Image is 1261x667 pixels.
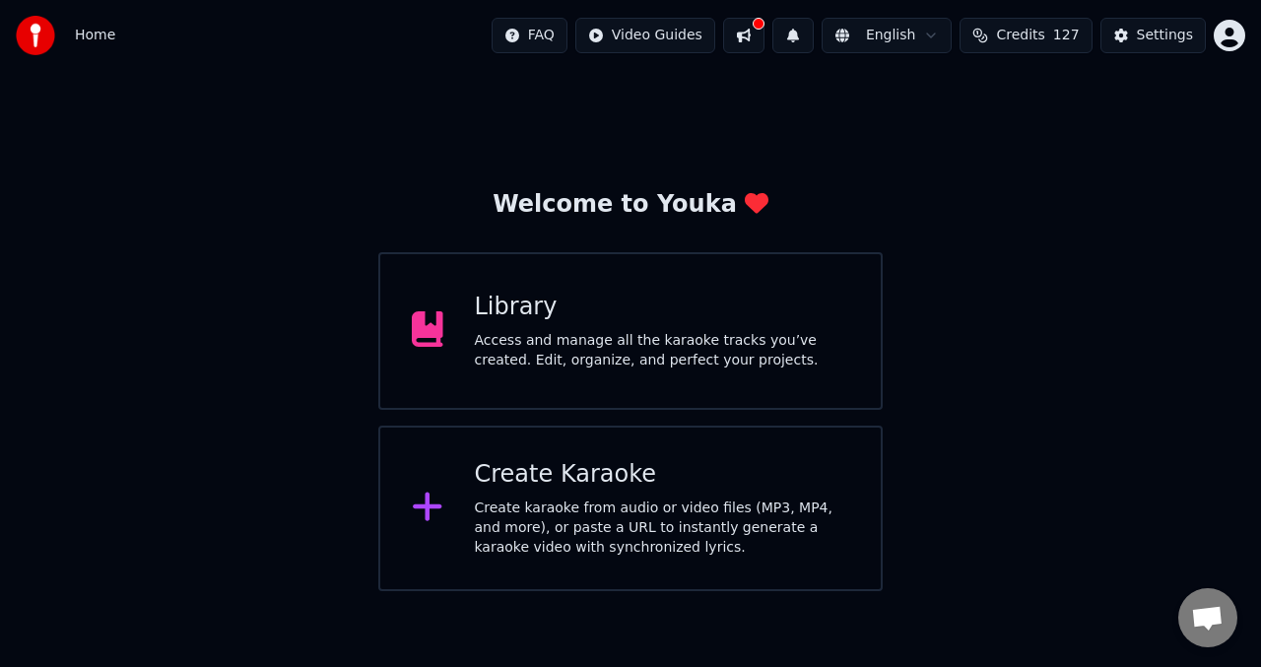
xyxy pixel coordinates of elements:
div: Create karaoke from audio or video files (MP3, MP4, and more), or paste a URL to instantly genera... [475,499,850,558]
a: Open chat [1178,588,1237,647]
div: Create Karaoke [475,459,850,491]
span: Home [75,26,115,45]
img: youka [16,16,55,55]
button: Video Guides [575,18,715,53]
button: Settings [1100,18,1206,53]
span: 127 [1053,26,1080,45]
button: Credits127 [960,18,1092,53]
button: FAQ [492,18,567,53]
div: Access and manage all the karaoke tracks you’ve created. Edit, organize, and perfect your projects. [475,331,850,370]
div: Library [475,292,850,323]
span: Credits [996,26,1044,45]
div: Welcome to Youka [493,189,768,221]
div: Settings [1137,26,1193,45]
nav: breadcrumb [75,26,115,45]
